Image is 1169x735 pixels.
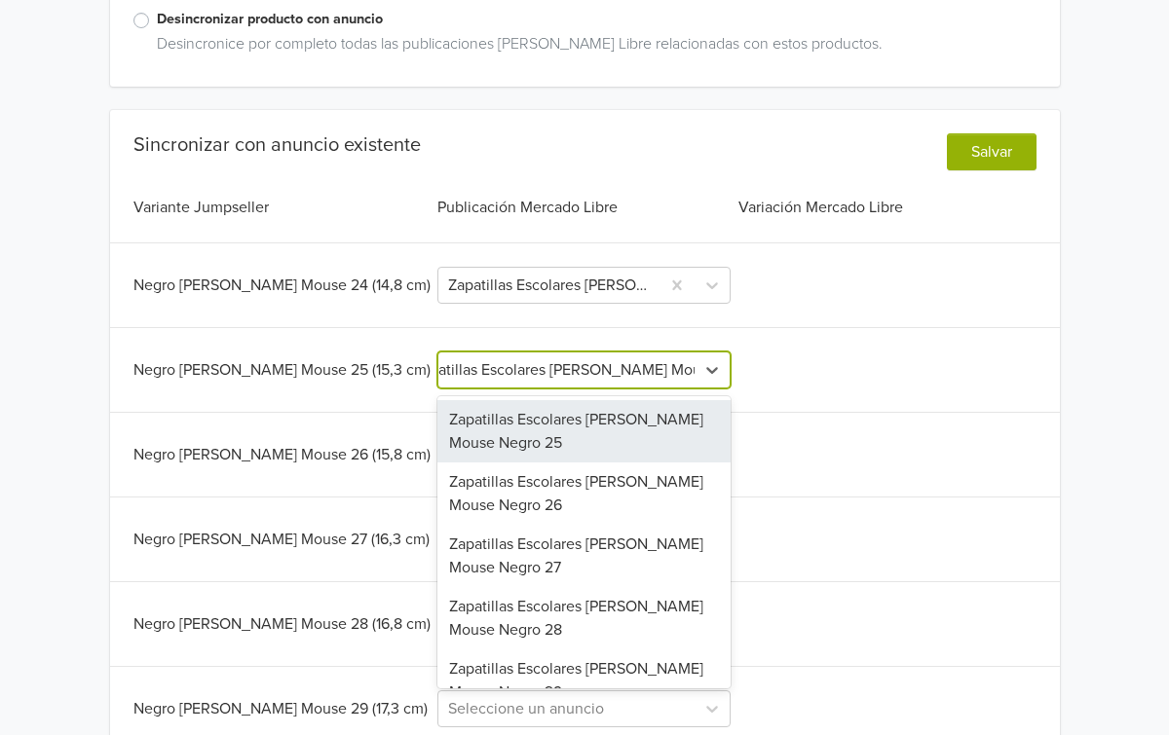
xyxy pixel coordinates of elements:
div: Zapatillas Escolares [PERSON_NAME] Mouse Negro 26 [437,462,731,525]
div: Sincronizar con anuncio existente [133,133,421,157]
button: Salvar [947,133,1037,170]
div: Zapatillas Escolares [PERSON_NAME] Mouse Negro 29 [437,649,731,712]
div: Negro [PERSON_NAME] Mouse 24 (14,8 cm) [133,274,434,297]
div: Variante Jumpseller [133,196,434,219]
div: Zapatillas Escolares [PERSON_NAME] Mouse Negro 27 [437,525,731,587]
div: Zapatillas Escolares [PERSON_NAME] Mouse Negro 28 [437,587,731,649]
div: Negro [PERSON_NAME] Mouse 28 (16,8 cm) [133,612,434,636]
div: Variación Mercado Libre [735,196,1036,219]
div: Negro [PERSON_NAME] Mouse 29 (17,3 cm) [133,697,434,720]
div: Publicación Mercado Libre [434,196,735,219]
div: Negro [PERSON_NAME] Mouse 26 (15,8 cm) [133,443,434,466]
label: Desincronizar producto con anuncio [157,9,1037,30]
div: Desincronice por completo todas las publicaciones [PERSON_NAME] Libre relacionadas con estos prod... [149,32,1037,63]
div: Zapatillas Escolares [PERSON_NAME] Mouse Negro 25 [437,400,731,462]
div: Negro [PERSON_NAME] Mouse 27 (16,3 cm) [133,528,434,551]
div: Negro [PERSON_NAME] Mouse 25 (15,3 cm) [133,358,434,382]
